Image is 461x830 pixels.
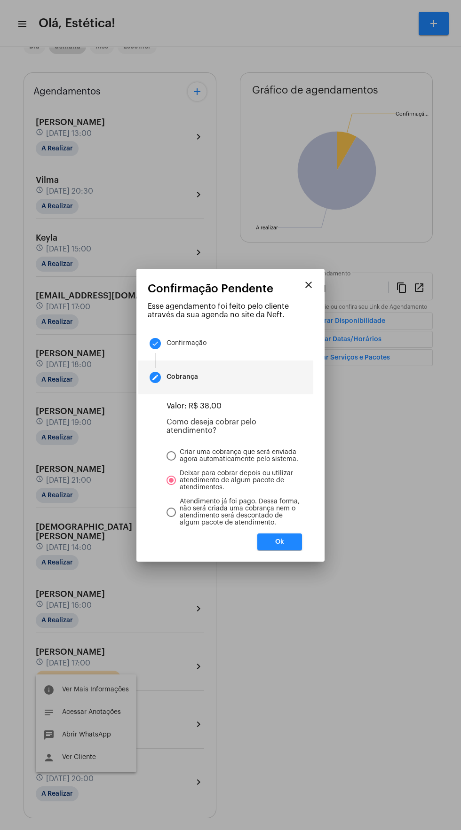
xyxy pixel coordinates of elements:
span: Ok [275,539,284,545]
span: Confirmação Pendente [148,282,273,295]
mat-icon: create [151,374,159,381]
mat-icon: done [151,340,159,347]
div: Cobrança [167,374,198,381]
mat-icon: close [303,279,314,290]
span: Criar uma cobrança que será enviada agora automaticamente pelo sistema. [176,449,302,463]
p: Esse agendamento foi feito pelo cliente através da sua agenda no site da Neft. [148,302,313,319]
label: Como deseja cobrar pelo atendimento? [167,418,256,434]
span: Deixar para cobrar depois ou utilizar atendimento de algum pacote de atendimentos. [176,470,302,491]
button: Ok [257,533,302,550]
div: Confirmação [167,340,207,347]
p: Valor: R$ 38,00 [167,402,302,410]
span: Atendimento já foi pago. Dessa forma, não será criada uma cobrança nem o atendimento será descont... [176,498,302,526]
